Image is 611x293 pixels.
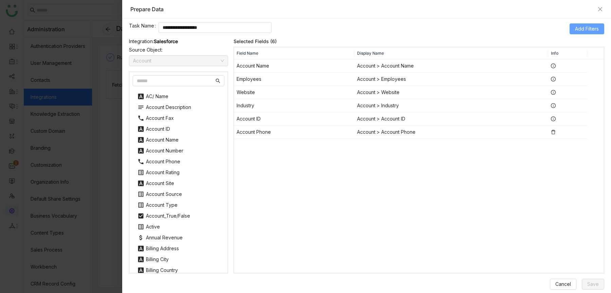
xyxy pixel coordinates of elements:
div: Account Fax [133,113,220,124]
div: Integration: [129,38,228,44]
th: Info [548,47,587,59]
span: Account Phone [237,129,271,135]
nz-tree-node-title: Account Source [131,189,223,200]
nz-tree-node-title: Account Type [131,200,223,210]
div: Active [133,221,220,232]
nz-tree-node-title: Account Number [131,145,223,156]
td: Account > Industry [354,99,548,112]
th: Display Name [354,47,548,59]
td: Account > Account Phone [354,126,548,139]
div: Selected Fields (6) [234,38,604,44]
div: AC/ Name [133,91,220,102]
span: Cancel [555,280,571,288]
div: Account Phone [133,156,220,167]
div: Account ID [133,124,220,134]
nz-tree-node-title: Active [131,221,223,232]
nz-tree-node-title: Account Rating [131,167,223,178]
nz-tree-node-title: Billing Address [131,243,223,254]
nz-tree-node-title: Account_True/False [131,210,223,221]
nz-tree-node-title: Billing City [131,254,223,265]
button: Cancel [550,279,576,290]
div: Billing City [133,254,220,265]
nz-tree-node-title: AC/ Name [131,91,223,102]
td: Account > Account ID [354,112,548,126]
nz-tree-node-title: Account Fax [131,113,223,124]
div: Account Type [133,200,220,210]
div: Prepare Data [130,5,594,13]
div: Billing Address [133,243,220,254]
div: Account Name [133,134,220,145]
span: Account Name [237,63,269,69]
nz-tree-node-title: Billing Country [131,265,223,276]
div: Billing Country [133,265,220,276]
div: Account Number [133,145,220,156]
div: Account Site [133,178,220,189]
div: Account_True/False [133,210,220,221]
button: Close [597,6,603,12]
nz-select-item: Account [133,56,224,66]
label: Salesforce [154,38,178,44]
div: Annual Revenue [133,232,220,243]
span: Account ID [237,116,261,122]
button: Add Filters [570,23,604,34]
nz-tree-node-title: Account Description [131,102,223,113]
nz-tree-node-title: Annual Revenue [131,232,223,243]
td: Account > Account Name [354,59,548,73]
div: Source Object: [129,47,228,53]
button: Save [582,279,604,290]
nz-tree-node-title: Account Site [131,178,223,189]
span: Employees [237,76,261,82]
span: Add Filters [575,25,599,33]
div: Account Rating [133,167,220,178]
div: Account Description [133,102,220,113]
nz-tree-node-title: Account Name [131,134,223,145]
div: Account Source [133,189,220,200]
span: Industry [237,103,254,108]
td: Account > Website [354,86,548,99]
td: Account > Employees [354,73,548,86]
nz-tree-node-title: Account ID [131,124,223,134]
span: Website [237,89,255,95]
nz-tree-node-title: Account Phone [131,156,223,167]
th: Field Name [234,47,354,59]
label: Task Name [129,22,159,30]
